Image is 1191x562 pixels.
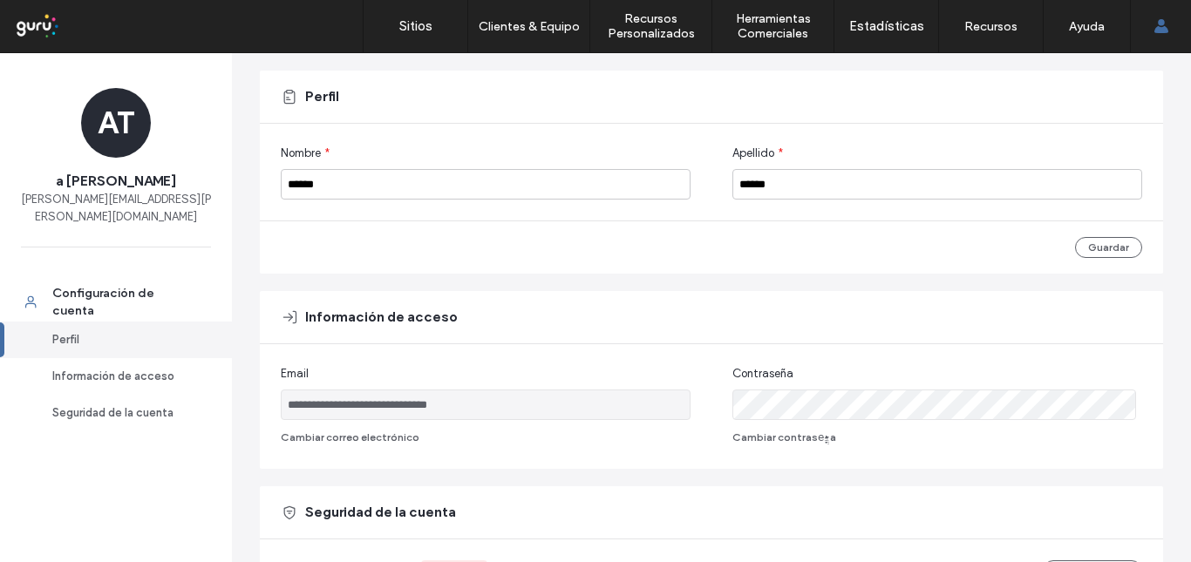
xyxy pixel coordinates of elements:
label: Sitios [399,18,432,34]
label: Recursos Personalizados [590,11,711,41]
div: Perfil [52,331,195,349]
span: Email [281,365,309,383]
span: Perfil [305,87,339,106]
span: Ayuda [37,12,85,28]
span: Nombre [281,145,321,162]
span: Contraseña [732,365,793,383]
label: Herramientas Comerciales [712,11,834,41]
div: Información de acceso [52,368,195,385]
span: Seguridad de la cuenta [305,503,456,522]
input: Contraseña [732,389,1136,420]
input: Nombre [281,169,691,200]
span: Información de acceso [305,308,458,327]
span: Apellido [732,145,774,162]
input: Email [281,389,691,420]
button: Cambiar contraseֳ±a [732,427,836,448]
span: a [PERSON_NAME] [56,172,176,191]
button: Guardar [1075,237,1142,258]
input: Apellido [732,169,1142,200]
div: Seguridad de la cuenta [52,404,195,422]
label: Estadísticas [849,18,924,34]
div: AT [81,88,151,158]
label: Ayuda [1069,19,1105,34]
label: Clientes & Equipo [479,19,580,34]
div: Configuración de cuenta [52,285,195,320]
button: Cambiar correo electrónico [281,427,419,448]
label: Recursos [964,19,1017,34]
span: [PERSON_NAME][EMAIL_ADDRESS][PERSON_NAME][DOMAIN_NAME] [21,191,211,226]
